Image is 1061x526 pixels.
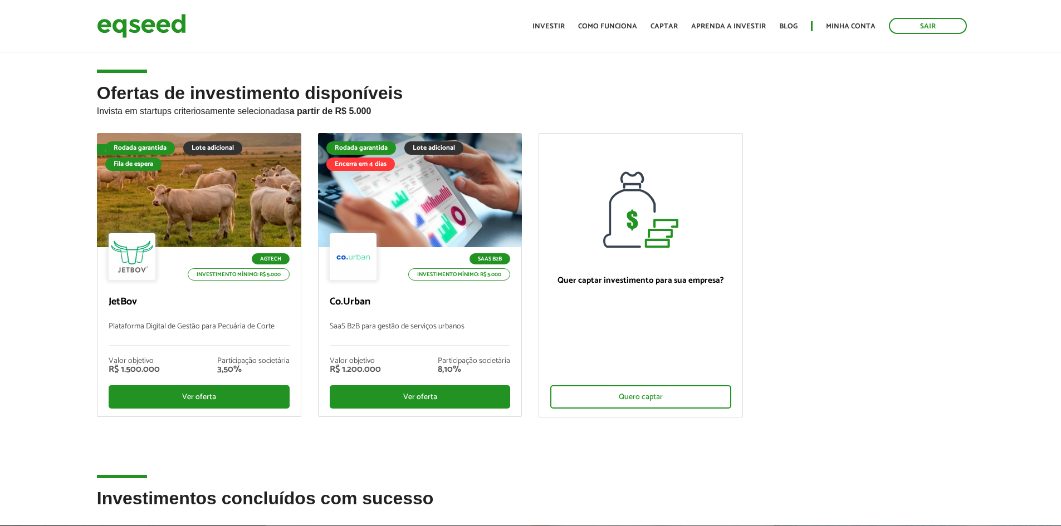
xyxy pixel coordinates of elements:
[109,357,160,365] div: Valor objetivo
[330,322,511,346] p: SaaS B2B para gestão de serviços urbanos
[826,23,876,30] a: Minha conta
[105,158,162,171] div: Fila de espera
[252,253,290,264] p: Agtech
[318,133,522,417] a: Rodada garantida Lote adicional Encerra em 4 dias SaaS B2B Investimento mínimo: R$ 5.000 Co.Urban...
[438,357,510,365] div: Participação societária
[97,144,154,155] div: Fila de espera
[408,268,510,281] p: Investimento mínimo: R$ 5.000
[889,18,967,34] a: Sair
[183,141,242,155] div: Lote adicional
[539,133,743,417] a: Quer captar investimento para sua empresa? Quero captar
[404,141,463,155] div: Lote adicional
[470,253,510,264] p: SaaS B2B
[109,296,290,308] p: JetBov
[290,106,371,116] strong: a partir de R$ 5.000
[330,365,381,374] div: R$ 1.200.000
[532,23,565,30] a: Investir
[109,385,290,409] div: Ver oferta
[691,23,766,30] a: Aprenda a investir
[217,365,290,374] div: 3,50%
[109,365,160,374] div: R$ 1.500.000
[326,141,396,155] div: Rodada garantida
[217,357,290,365] div: Participação societária
[97,83,965,133] h2: Ofertas de investimento disponíveis
[438,365,510,374] div: 8,10%
[105,141,175,155] div: Rodada garantida
[330,357,381,365] div: Valor objetivo
[97,103,965,116] p: Invista em startups criteriosamente selecionadas
[550,276,731,286] p: Quer captar investimento para sua empresa?
[97,489,965,525] h2: Investimentos concluídos com sucesso
[578,23,637,30] a: Como funciona
[109,322,290,346] p: Plataforma Digital de Gestão para Pecuária de Corte
[779,23,798,30] a: Blog
[550,385,731,409] div: Quero captar
[97,133,301,417] a: Fila de espera Rodada garantida Lote adicional Fila de espera Agtech Investimento mínimo: R$ 5.00...
[326,158,395,171] div: Encerra em 4 dias
[97,11,186,41] img: EqSeed
[330,385,511,409] div: Ver oferta
[188,268,290,281] p: Investimento mínimo: R$ 5.000
[330,296,511,308] p: Co.Urban
[651,23,678,30] a: Captar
